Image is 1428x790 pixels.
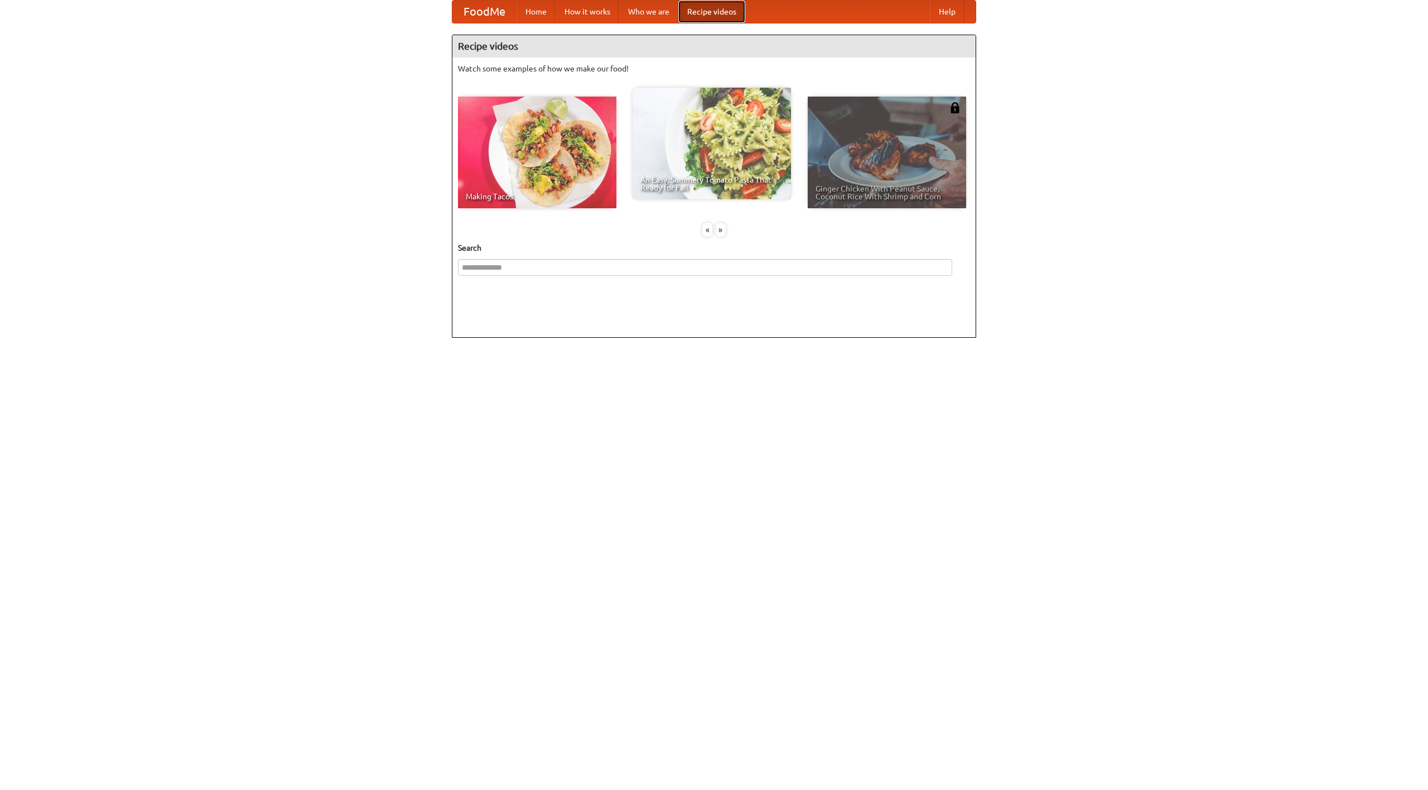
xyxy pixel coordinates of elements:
a: How it works [556,1,619,23]
p: Watch some examples of how we make our food! [458,63,970,74]
span: An Easy, Summery Tomato Pasta That's Ready for Fall [640,176,783,191]
a: Help [930,1,964,23]
h4: Recipe videos [452,35,976,58]
h5: Search [458,242,970,253]
div: « [702,223,712,237]
div: » [716,223,726,237]
a: FoodMe [452,1,517,23]
a: Home [517,1,556,23]
a: Who we are [619,1,678,23]
a: Recipe videos [678,1,745,23]
a: Making Tacos [458,97,616,208]
span: Making Tacos [466,193,609,200]
a: An Easy, Summery Tomato Pasta That's Ready for Fall [633,88,791,199]
img: 483408.png [949,102,961,113]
